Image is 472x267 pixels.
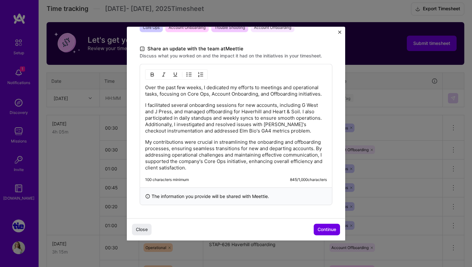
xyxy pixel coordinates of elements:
[290,177,327,182] div: 845 / 1,000 characters
[145,177,189,182] div: 100 characters minimum
[132,224,152,235] button: Close
[161,72,166,77] img: Italic
[198,72,203,77] img: OL
[145,139,327,171] p: My contributions were crucial in streamlining the onboarding and offboarding processes, ensuring ...
[145,84,327,97] p: Over the past few weeks, I dedicated my efforts to meetings and operational tasks, focusing on Co...
[140,45,332,53] label: Share an update with the team at Meettie
[136,226,148,233] span: Close
[211,23,248,32] span: Trouble Shooting
[145,102,327,134] p: I facilitated several onboarding sessions for new accounts, including G West and J Press, and man...
[150,72,155,77] img: Bold
[140,23,163,32] span: Core Ops
[318,226,336,233] span: Continue
[173,72,178,77] img: Underline
[338,30,341,37] button: Close
[140,45,145,53] i: icon DocumentBlack
[140,187,332,205] div: The information you provide will be shared with Meettie .
[251,23,294,32] span: Account Offboarding
[187,72,192,77] img: UL
[145,84,327,171] div: To enrich screen reader interactions, please activate Accessibility in Grammarly extension settings
[145,193,150,200] i: icon InfoBlack
[314,224,340,235] button: Continue
[165,23,209,32] span: Account Onboarding
[140,53,332,59] label: Discuss what you worked on and the impact it had on the initiatives in your timesheet.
